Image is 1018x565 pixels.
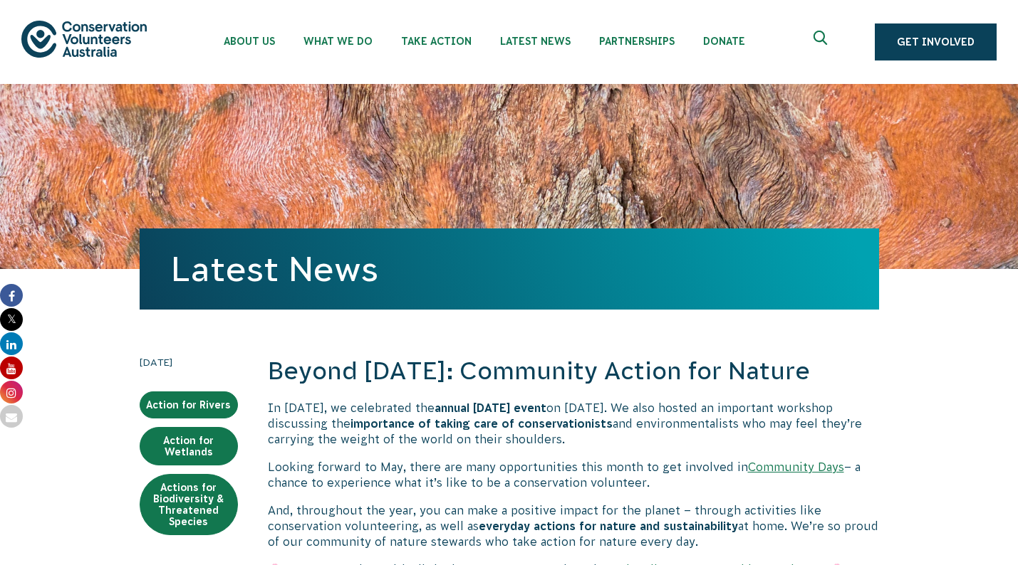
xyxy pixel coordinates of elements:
[435,401,546,414] strong: annual [DATE] event
[140,427,238,465] a: Action for Wetlands
[303,36,373,47] span: What We Do
[814,31,831,53] span: Expand search box
[171,250,378,288] a: Latest News
[350,417,613,430] strong: importance of taking care of conservationists
[21,21,147,57] img: logo.svg
[500,36,571,47] span: Latest News
[748,460,844,473] a: Community Days
[140,354,238,370] time: [DATE]
[140,474,238,535] a: Actions for Biodiversity & Threatened Species
[268,354,879,389] h2: Beyond [DATE]: Community Action for Nature
[805,25,839,59] button: Expand search box Close search box
[875,23,997,60] a: Get Involved
[268,502,879,550] p: And, throughout the year, you can make a positive impact for the planet – through activities like...
[401,36,472,47] span: Take Action
[599,36,675,47] span: Partnerships
[268,400,879,448] p: In [DATE], we celebrated the on [DATE]. We also hosted an important workshop discussing the and e...
[703,36,745,47] span: Donate
[224,36,275,47] span: About Us
[140,391,238,418] a: Action for Rivers
[268,459,879,491] p: Looking forward to May, there are many opportunities this month to get involved in – a chance to ...
[479,519,738,532] strong: everyday actions for nature and sustainability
